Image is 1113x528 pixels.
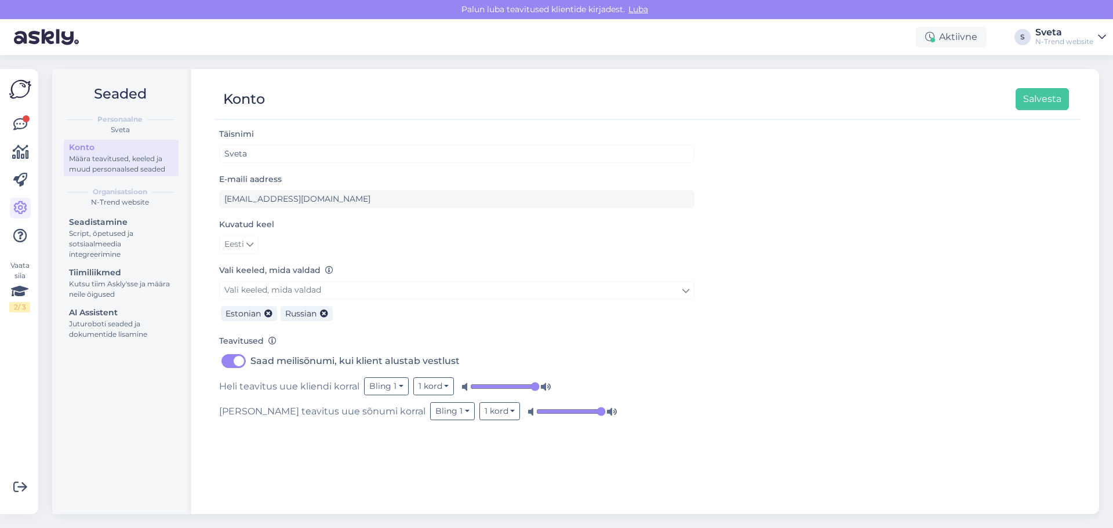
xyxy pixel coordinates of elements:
[219,335,277,347] label: Teavitused
[479,402,521,420] button: 1 kord
[219,377,694,395] div: Heli teavitus uue kliendi korral
[219,190,694,208] input: Sisesta e-maili aadress
[64,305,179,341] a: AI AssistentJuturoboti seaded ja dokumentide lisamine
[69,279,173,300] div: Kutsu tiim Askly'sse ja määra neile õigused
[285,308,317,319] span: Russian
[61,197,179,207] div: N-Trend website
[219,402,694,420] div: [PERSON_NAME] teavitus uue sõnumi korral
[64,140,179,176] a: KontoMäära teavitused, keeled ja muud personaalsed seaded
[219,235,259,254] a: Eesti
[1035,28,1106,46] a: SvetaN-Trend website
[430,402,475,420] button: Bling 1
[224,238,244,251] span: Eesti
[69,319,173,340] div: Juturoboti seaded ja dokumentide lisamine
[69,154,173,174] div: Määra teavitused, keeled ja muud personaalsed seaded
[93,187,147,197] b: Organisatsioon
[224,285,321,295] span: Vali keeled, mida valdad
[1035,28,1093,37] div: Sveta
[1035,37,1093,46] div: N-Trend website
[250,352,460,370] label: Saad meilisõnumi, kui klient alustab vestlust
[64,265,179,301] a: TiimiliikmedKutsu tiim Askly'sse ja määra neile õigused
[413,377,454,395] button: 1 kord
[364,377,409,395] button: Bling 1
[61,125,179,135] div: Sveta
[69,141,173,154] div: Konto
[9,302,30,312] div: 2 / 3
[225,308,261,319] span: Estonian
[69,307,173,319] div: AI Assistent
[916,27,987,48] div: Aktiivne
[219,173,282,185] label: E-maili aadress
[69,216,173,228] div: Seadistamine
[219,264,333,276] label: Vali keeled, mida valdad
[1016,88,1069,110] button: Salvesta
[223,88,265,110] div: Konto
[625,4,652,14] span: Luba
[219,219,274,231] label: Kuvatud keel
[9,260,30,312] div: Vaata siia
[219,281,694,299] a: Vali keeled, mida valdad
[1014,29,1031,45] div: S
[69,267,173,279] div: Tiimiliikmed
[219,128,254,140] label: Täisnimi
[219,145,694,163] input: Sisesta nimi
[64,214,179,261] a: SeadistamineScript, õpetused ja sotsiaalmeedia integreerimine
[61,83,179,105] h2: Seaded
[97,114,143,125] b: Personaalne
[9,78,31,100] img: Askly Logo
[69,228,173,260] div: Script, õpetused ja sotsiaalmeedia integreerimine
